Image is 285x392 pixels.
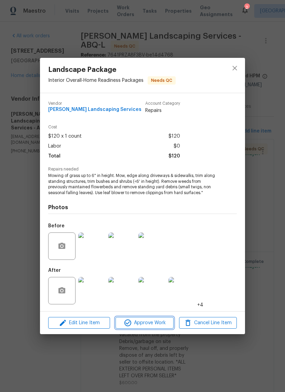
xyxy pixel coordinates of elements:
[145,101,180,106] span: Account Category
[48,268,61,273] h5: After
[48,173,218,196] span: Mowing of grass up to 6" in height. Mow, edge along driveways & sidewalks, trim along standing st...
[48,167,237,172] span: Repairs needed
[145,107,180,114] span: Repairs
[48,125,180,129] span: Cost
[48,141,61,151] span: Labor
[179,317,237,329] button: Cancel Line Item
[227,60,243,76] button: close
[168,151,180,161] span: $120
[48,101,141,106] span: Vendor
[181,319,235,327] span: Cancel Line Item
[48,66,176,74] span: Landscape Package
[244,4,249,11] div: 2
[50,319,108,327] span: Edit Line Item
[48,131,82,141] span: $120 x 1 count
[197,302,203,308] span: +4
[48,224,65,228] h5: Before
[174,141,180,151] span: $0
[48,107,141,112] span: [PERSON_NAME] Landscaping Services
[48,204,237,211] h4: Photos
[48,151,60,161] span: Total
[148,77,175,84] span: Needs QC
[118,319,171,327] span: Approve Work
[48,78,144,83] span: Interior Overall - Home Readiness Packages
[168,131,180,141] span: $120
[116,317,173,329] button: Approve Work
[48,317,110,329] button: Edit Line Item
